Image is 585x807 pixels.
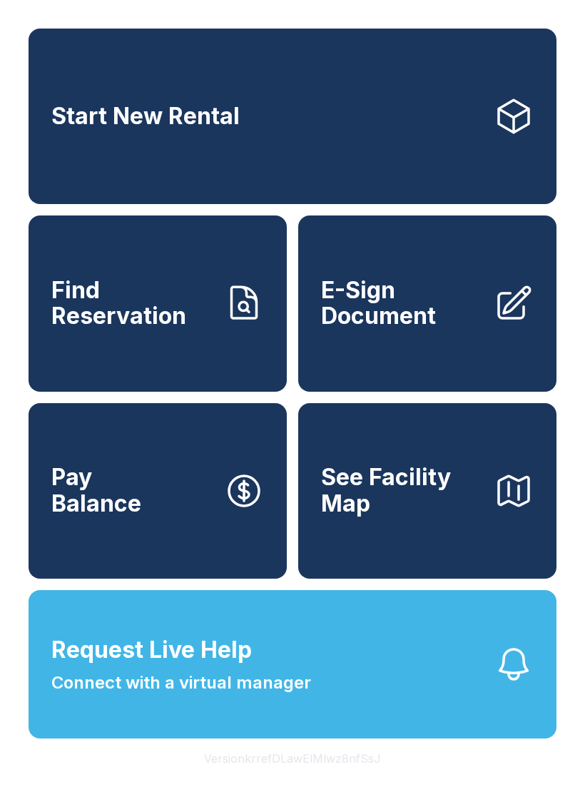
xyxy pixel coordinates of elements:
span: Pay Balance [51,465,141,517]
button: VersionkrrefDLawElMlwz8nfSsJ [193,739,392,778]
a: Find Reservation [29,215,287,391]
a: Start New Rental [29,29,556,204]
button: Request Live HelpConnect with a virtual manager [29,590,556,739]
button: PayBalance [29,403,287,579]
span: Start New Rental [51,103,240,130]
span: See Facility Map [321,465,482,517]
span: Find Reservation [51,278,213,330]
span: E-Sign Document [321,278,482,330]
span: Request Live Help [51,633,252,667]
button: See Facility Map [298,403,556,579]
a: E-Sign Document [298,215,556,391]
span: Connect with a virtual manager [51,670,311,696]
